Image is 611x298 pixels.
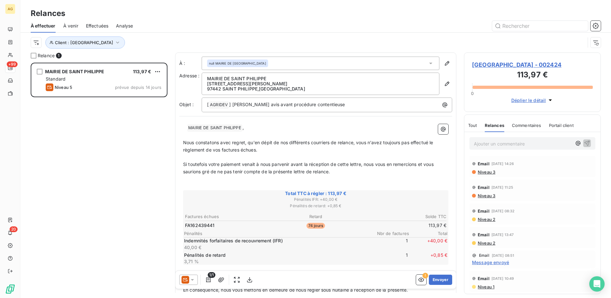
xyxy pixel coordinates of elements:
span: Tout [468,123,477,128]
span: Adresse : [179,73,199,78]
span: Analyse [116,23,133,29]
span: Email [478,161,490,166]
span: Niveau 3 [477,193,495,198]
span: prévue depuis 14 jours [115,85,161,90]
span: Effectuées [86,23,109,29]
span: MAIRIE DE SAINT PHILIPPE [187,124,242,132]
span: Nous constatons avec regret, qu'en dépit de nos différents courriers de relance, vous n'avez touj... [183,140,435,153]
span: AGRIDEV [209,101,229,109]
th: Factures échues [185,213,272,220]
span: Relance [38,52,55,59]
p: Pénalités de retard [184,252,368,258]
button: Client : [GEOGRAPHIC_DATA] [45,36,125,49]
span: Niveau 3 [477,169,495,175]
th: Retard [272,213,359,220]
span: Portail client [549,123,574,128]
span: Email [478,232,490,237]
span: ] [PERSON_NAME] avis avant procédure contentieuse [229,102,345,107]
span: MAIRIE DE SAINT PHILIPPE [45,69,104,74]
span: +99 [7,61,18,67]
span: Email [478,276,490,281]
span: Déplier le détail [511,97,546,104]
span: [ [207,102,209,107]
div: grid [31,63,167,298]
button: Envoyer [429,275,452,285]
span: [GEOGRAPHIC_DATA] - 002424 [472,60,593,69]
span: Niveau 2 [477,240,495,246]
span: [DATE] 08:51 [492,254,514,257]
span: Standard [46,76,66,82]
span: 1 [56,53,62,59]
span: Pénalités IFR : + 40,00 € [184,197,447,202]
span: Nbr de factures [371,231,409,236]
span: + 40,00 € [409,238,447,250]
span: Commentaires [512,123,541,128]
span: Pénalités [184,231,371,236]
span: 1 [369,238,408,250]
span: 74 jours [306,223,325,229]
span: Pénalités de retard : + 0,85 € [184,203,447,209]
div: AG [5,4,15,14]
div: Open Intercom Messenger [589,276,605,292]
span: Si toutefois votre paiement venait à nous parvenir avant la réception de cette lettre, nous vous ... [183,161,435,174]
span: 113,97 € [133,69,151,74]
span: [DATE] 11:25 [491,185,514,189]
span: [DATE] 08:32 [491,209,515,213]
span: [DATE] 10:49 [491,277,514,280]
span: À effectuer [31,23,56,29]
span: À venir [63,23,78,29]
label: À : [179,60,202,67]
span: 0 [471,91,474,96]
span: En conséquence, nous vous mettons en demeure de nous régler sous huitaine à réception de la prése... [183,287,408,293]
th: Solde TTC [360,213,447,220]
p: Indemnités forfaitaires de recouvrement (IFR) [184,238,368,244]
span: Objet : [179,102,194,107]
span: Total [409,231,447,236]
h3: 113,97 € [472,69,593,82]
span: null MAIRIE DE [GEOGRAPHIC_DATA] [209,61,266,66]
span: Client : [GEOGRAPHIC_DATA] [55,40,113,45]
span: 1/1 [208,272,215,278]
p: MAIRIE DE SAINT PHILIPPE [207,76,434,81]
span: Email [479,254,489,257]
td: 113,97 € [360,222,447,229]
span: Total TTC à régler : 113,97 € [184,190,447,197]
span: Niveau 2 [477,217,495,222]
input: Rechercher [492,21,588,31]
span: 1 [369,252,408,265]
span: [DATE] 14:26 [491,162,514,166]
p: 40,00 € [184,244,368,251]
p: 97442 SAINT PHILIPPE , [GEOGRAPHIC_DATA] [207,86,434,91]
span: + 0,85 € [409,252,447,265]
span: Message envoyé [472,259,509,266]
span: Niveau 5 [55,85,72,90]
span: [DATE] 13:47 [491,233,514,237]
button: Déplier le détail [509,97,556,104]
span: FA162439441 [185,222,215,229]
p: [STREET_ADDRESS][PERSON_NAME] [207,81,434,86]
span: 20 [10,226,18,232]
img: Logo LeanPay [5,284,15,294]
span: Relances [485,123,504,128]
span: Niveau 1 [477,284,494,289]
h3: Relances [31,8,65,19]
span: Email [478,185,490,190]
span: , [243,125,244,130]
p: 3,71 % [184,258,368,265]
span: Email [478,208,490,214]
